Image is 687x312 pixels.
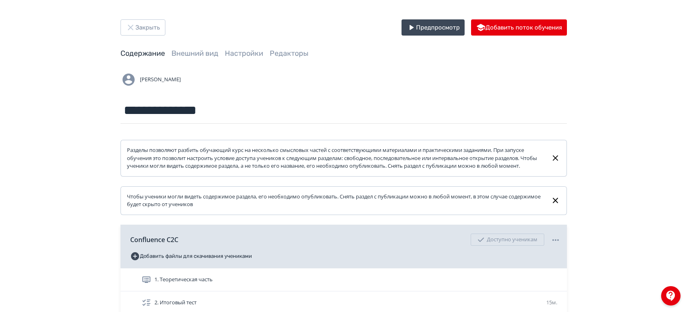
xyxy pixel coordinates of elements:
[130,235,178,245] span: Confluence C2C
[127,193,545,209] div: Чтобы ученики могли видеть содержимое раздела, его необходимо опубликовать. Снять раздел с публик...
[120,49,165,58] a: Содержание
[154,299,197,307] span: 2. Итоговый тест
[171,49,218,58] a: Внешний вид
[127,146,545,170] div: Разделы позволяют разбить обучающий курс на несколько смысловых частей с соответствующими материа...
[471,19,567,36] button: Добавить поток обучения
[154,276,213,284] span: 1. Теоретическая часть
[471,234,544,246] div: Доступно ученикам
[546,299,557,306] span: 15м.
[270,49,309,58] a: Редакторы
[225,49,263,58] a: Настройки
[130,250,252,263] button: Добавить файлы для скачивания учениками
[402,19,465,36] button: Предпросмотр
[120,268,567,291] div: 1. Теоретическая часть
[140,76,181,84] span: [PERSON_NAME]
[120,19,165,36] button: Закрыть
